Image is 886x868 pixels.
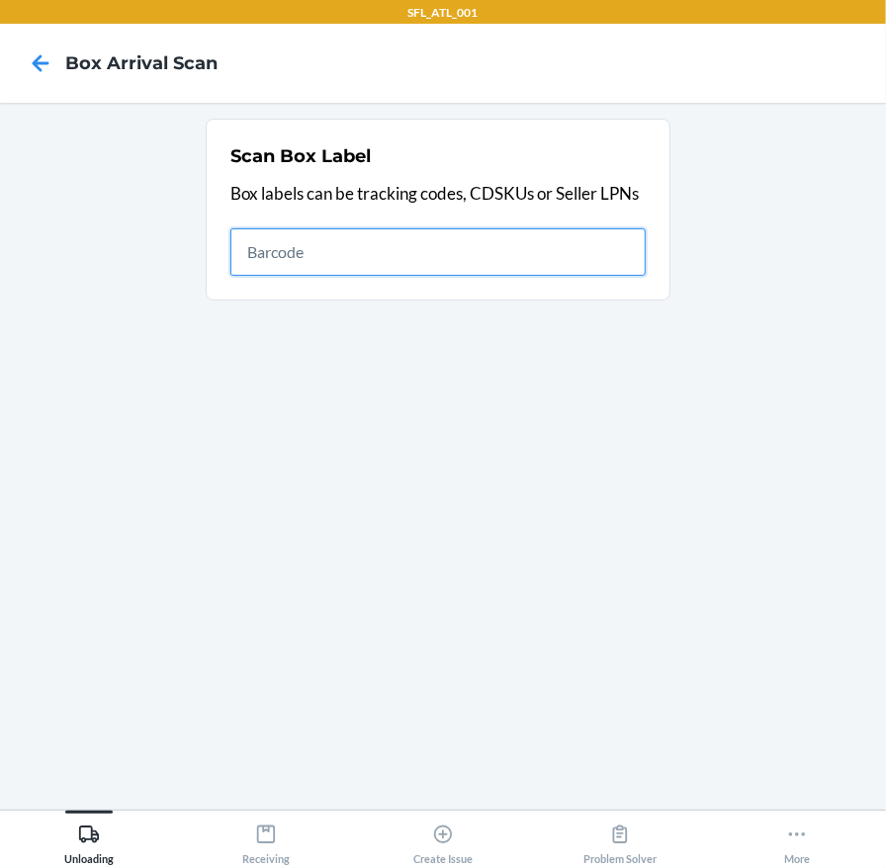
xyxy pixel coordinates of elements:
[230,181,646,207] p: Box labels can be tracking codes, CDSKUs or Seller LPNs
[709,811,886,865] button: More
[532,811,709,865] button: Problem Solver
[64,816,114,865] div: Unloading
[242,816,290,865] div: Receiving
[230,143,371,169] h2: Scan Box Label
[413,816,473,865] div: Create Issue
[583,816,657,865] div: Problem Solver
[177,811,354,865] button: Receiving
[784,816,810,865] div: More
[230,228,646,276] input: Barcode
[65,50,218,76] h4: Box Arrival Scan
[354,811,531,865] button: Create Issue
[408,4,479,22] p: SFL_ATL_001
